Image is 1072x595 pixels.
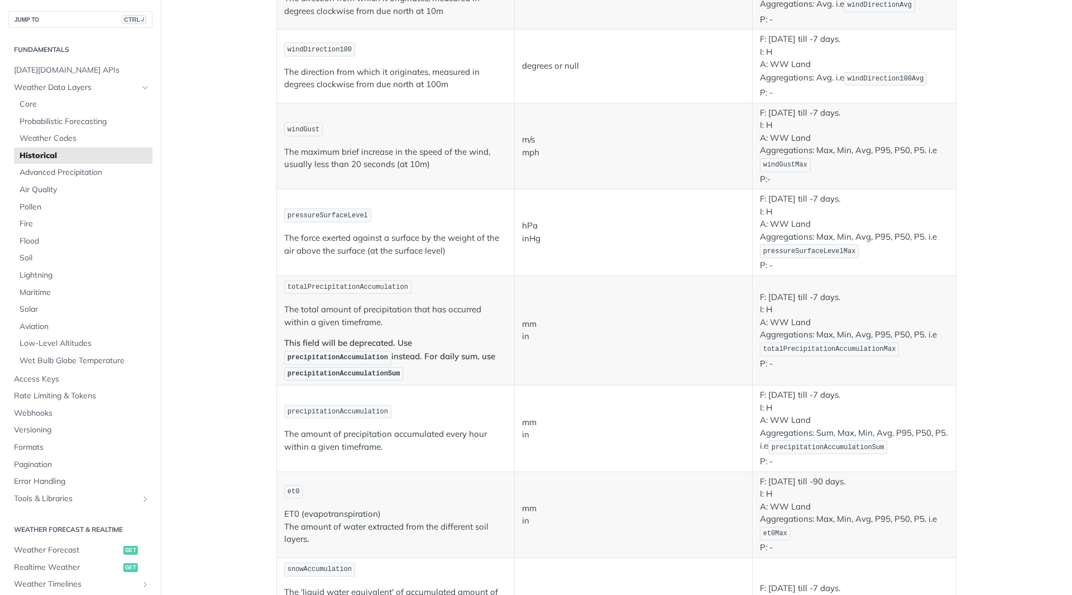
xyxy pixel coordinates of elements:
strong: This field will be deprecated. Use instead. For daily sum, use [284,337,495,378]
span: pressureSurfaceLevelMax [763,247,856,255]
span: Weather Forecast [14,545,121,556]
a: Tools & LibrariesShow subpages for Tools & Libraries [8,491,152,507]
a: Soil [14,250,152,266]
p: The total amount of precipitation that has occurred within a given timeframe. [284,303,507,329]
p: mm in [522,416,745,441]
span: Low-Level Altitudes [20,338,150,349]
span: Historical [20,150,150,161]
span: Error Handling [14,476,150,487]
span: Fire [20,218,150,230]
button: Show subpages for Weather Timelines [141,580,150,589]
span: Webhooks [14,408,150,419]
p: hPa inHg [522,220,745,245]
span: Advanced Precipitation [20,167,150,178]
a: Solar [14,301,152,318]
span: Solar [20,304,150,315]
h2: Fundamentals [8,45,152,55]
span: CTRL-/ [122,15,146,24]
span: totalPrecipitationAccumulationMax [763,345,896,353]
span: pressureSurfaceLevel [288,212,368,220]
a: Historical [14,147,152,164]
p: The maximum brief increase in the speed of the wind, usually less than 20 seconds (at 10m) [284,146,507,171]
a: Core [14,96,152,113]
span: Probabilistic Forecasting [20,116,150,127]
span: Tools & Libraries [14,493,138,504]
span: Wet Bulb Globe Temperature [20,355,150,366]
p: The direction from which it originates, measured in degrees clockwise from due north at 100m [284,66,507,91]
a: Weather Codes [14,130,152,147]
a: Formats [8,439,152,456]
span: Flood [20,236,150,247]
span: Weather Timelines [14,579,138,590]
span: Formats [14,442,150,453]
p: mm in [522,502,745,527]
span: Weather Data Layers [14,82,138,93]
a: Low-Level Altitudes [14,335,152,352]
span: precipitationAccumulation [288,354,388,361]
button: Show subpages for Tools & Libraries [141,494,150,503]
span: precipitationAccumulationSum [772,444,884,451]
a: Error Handling [8,473,152,490]
a: Weather Data LayersHide subpages for Weather Data Layers [8,79,152,96]
a: Air Quality [14,182,152,198]
a: Weather TimelinesShow subpages for Weather Timelines [8,576,152,593]
a: Fire [14,216,152,232]
span: Access Keys [14,374,150,385]
a: Weather Forecastget [8,542,152,559]
span: windDirection100 [288,46,352,54]
span: Pagination [14,459,150,470]
a: Flood [14,233,152,250]
a: Webhooks [8,405,152,422]
a: Aviation [14,318,152,335]
a: Versioning [8,422,152,439]
span: totalPrecipitationAccumulation [288,283,408,291]
span: Versioning [14,425,150,436]
span: Weather Codes [20,133,150,144]
a: Access Keys [8,371,152,388]
span: et0 [288,488,300,496]
span: get [123,546,138,555]
p: F: [DATE] till -7 days. I: H A: WW Land Aggregations: Sum, Max, Min, Avg, P95, P50, P5. i.e P: - [760,389,949,468]
p: The force exerted against a surface by the weight of the air above the surface (at the surface le... [284,232,507,257]
a: Maritime [14,284,152,301]
a: Wet Bulb Globe Temperature [14,353,152,369]
span: Realtime Weather [14,562,121,573]
span: windGust [288,126,320,134]
span: windGustMax [763,161,807,169]
span: Air Quality [20,184,150,196]
span: windDirectionAvg [848,1,912,9]
span: Soil [20,253,150,264]
a: [DATE][DOMAIN_NAME] APIs [8,62,152,79]
h2: Weather Forecast & realtime [8,525,152,535]
span: windDirection100Avg [848,75,924,83]
button: Hide subpages for Weather Data Layers [141,83,150,92]
span: snowAccumulation [288,565,352,573]
span: Lightning [20,270,150,281]
p: The amount of precipitation accumulated every hour within a given timeframe. [284,428,507,453]
p: ET0 (evapotranspiration) The amount of water extracted from the different soil layers. [284,508,507,546]
span: get [123,563,138,572]
span: [DATE][DOMAIN_NAME] APIs [14,65,150,76]
p: F: [DATE] till -7 days. I: H A: WW Land Aggregations: Max, Min, Avg, P95, P50, P5. i.e P: - [760,291,949,370]
a: Pagination [8,456,152,473]
a: Rate Limiting & Tokens [8,388,152,404]
a: Pollen [14,199,152,216]
span: et0Max [763,530,787,537]
p: F: [DATE] till -7 days. I: H A: WW Land Aggregations: Avg. i.e P: - [760,33,949,99]
p: F: [DATE] till -7 days. I: H A: WW Land Aggregations: Max, Min, Avg, P95, P50, P5. i.e P: - [760,193,949,272]
a: Probabilistic Forecasting [14,113,152,130]
p: m/s mph [522,134,745,159]
a: Advanced Precipitation [14,164,152,181]
span: Rate Limiting & Tokens [14,391,150,402]
a: Lightning [14,267,152,284]
p: mm in [522,318,745,343]
span: Pollen [20,202,150,213]
p: degrees or null [522,60,745,73]
p: F: [DATE] till -7 days. I: H A: WW Land Aggregations: Max, Min, Avg, P95, P50, P5. i.e P:- [760,107,949,185]
span: precipitationAccumulationSum [288,370,400,378]
p: F: [DATE] till -90 days. I: H A: WW Land Aggregations: Max, Min, Avg, P95, P50, P5. i.e P: - [760,475,949,554]
a: Realtime Weatherget [8,559,152,576]
span: Aviation [20,321,150,332]
span: Maritime [20,287,150,298]
button: JUMP TOCTRL-/ [8,11,152,28]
